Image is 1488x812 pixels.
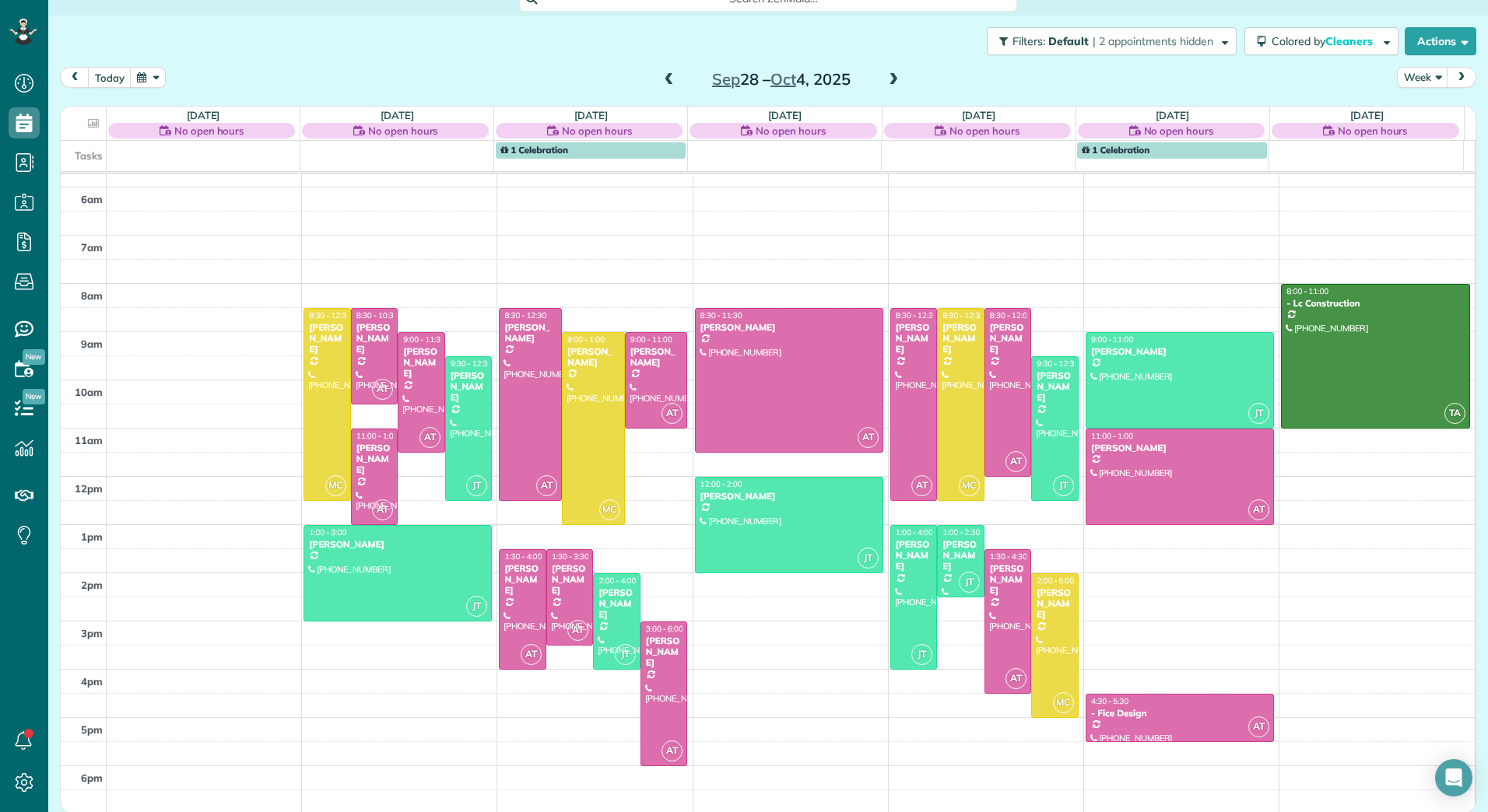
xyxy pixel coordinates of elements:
[500,144,568,156] span: 1 Celebration
[942,527,980,537] span: 1:00 - 2:30
[88,67,132,88] button: today
[1248,499,1269,520] span: AT
[1037,359,1079,369] span: 9:30 - 12:30
[308,539,487,550] div: [PERSON_NAME]
[309,527,346,537] span: 1:00 - 3:00
[768,109,802,121] a: [DATE]
[1012,34,1045,48] span: Filters:
[1156,109,1189,121] a: [DATE]
[325,475,346,496] span: MC
[962,109,995,121] a: [DATE]
[895,539,933,572] div: [PERSON_NAME]
[308,322,346,355] div: [PERSON_NAME]
[81,627,103,639] span: 3pm
[1248,403,1269,424] span: JT
[75,482,103,495] span: 12pm
[75,434,103,446] span: 11am
[1091,431,1133,441] span: 11:00 - 1:00
[858,427,879,448] span: AT
[1091,334,1133,345] span: 9:00 - 11:00
[646,624,683,634] span: 3:00 - 6:00
[1444,403,1465,424] span: TA
[81,193,103,205] span: 6am
[1435,759,1472,796] div: Open Intercom Messenger
[700,479,742,489] span: 12:00 - 2:00
[504,551,542,562] span: 1:30 - 4:00
[989,322,1027,355] div: [PERSON_NAME]
[1005,451,1027,472] span: AT
[567,620,588,641] span: AT
[81,530,103,543] span: 1pm
[896,527,933,537] span: 1:00 - 4:00
[598,576,636,586] span: 2:00 - 4:00
[1093,34,1213,48] span: | 2 appointments hidden
[81,772,103,784] span: 6pm
[911,475,932,496] span: AT
[911,644,932,665] span: JT
[309,310,351,320] span: 8:30 - 12:30
[504,322,557,345] div: [PERSON_NAME]
[23,389,45,404] span: New
[403,334,445,345] span: 9:00 - 11:30
[645,635,683,669] div: [PERSON_NAME]
[1053,692,1074,713] span: MC
[1244,27,1399,55] button: Colored byCleaners
[895,322,933,355] div: [PERSON_NAME]
[1350,109,1384,121] a: [DATE]
[990,310,1032,320] span: 8:30 - 12:00
[959,475,980,496] span: MC
[1036,370,1074,404] div: [PERSON_NAME]
[81,338,103,350] span: 9am
[504,310,546,320] span: 8:30 - 12:30
[381,109,414,121] a: [DATE]
[949,123,1019,138] span: No open hours
[402,346,440,380] div: [PERSON_NAME]
[1286,298,1465,309] div: - Lc Construction
[81,289,103,302] span: 8am
[81,675,103,688] span: 4pm
[1325,34,1375,48] span: Cleaners
[521,644,542,665] span: AT
[1082,144,1149,156] span: 1 Celebration
[700,310,742,320] span: 8:30 - 11:30
[630,346,683,369] div: [PERSON_NAME]
[356,310,398,320] span: 8:30 - 10:30
[1272,34,1378,48] span: Colored by
[23,349,45,365] span: New
[1405,27,1476,55] button: Actions
[942,310,984,320] span: 8:30 - 12:30
[662,740,683,761] span: AT
[1397,67,1448,88] button: Week
[598,587,636,621] div: [PERSON_NAME]
[567,334,605,345] span: 9:00 - 1:00
[81,579,103,591] span: 2pm
[599,499,620,520] span: MC
[567,346,620,369] div: [PERSON_NAME]
[187,109,220,121] a: [DATE]
[372,379,393,400] span: AT
[450,370,488,404] div: [PERSON_NAME]
[1090,708,1269,719] div: - Fice Design
[1048,34,1090,48] span: Default
[60,67,89,88] button: prev
[368,123,438,138] span: No open hours
[1036,587,1074,621] div: [PERSON_NAME]
[959,572,980,593] span: JT
[81,241,103,254] span: 7am
[1286,286,1328,296] span: 8:00 - 11:00
[1090,443,1269,453] div: [PERSON_NAME]
[942,539,980,572] div: [PERSON_NAME]
[756,123,826,138] span: No open hours
[1144,123,1214,138] span: No open hours
[356,431,398,441] span: 11:00 - 1:00
[615,644,636,665] span: JT
[858,548,879,569] span: JT
[504,563,542,597] div: [PERSON_NAME]
[1090,346,1269,357] div: [PERSON_NAME]
[990,551,1027,562] span: 1:30 - 4:30
[75,386,103,398] span: 10am
[451,359,493,369] span: 9:30 - 12:30
[1248,716,1269,737] span: AT
[536,475,557,496] span: AT
[770,69,796,89] span: Oct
